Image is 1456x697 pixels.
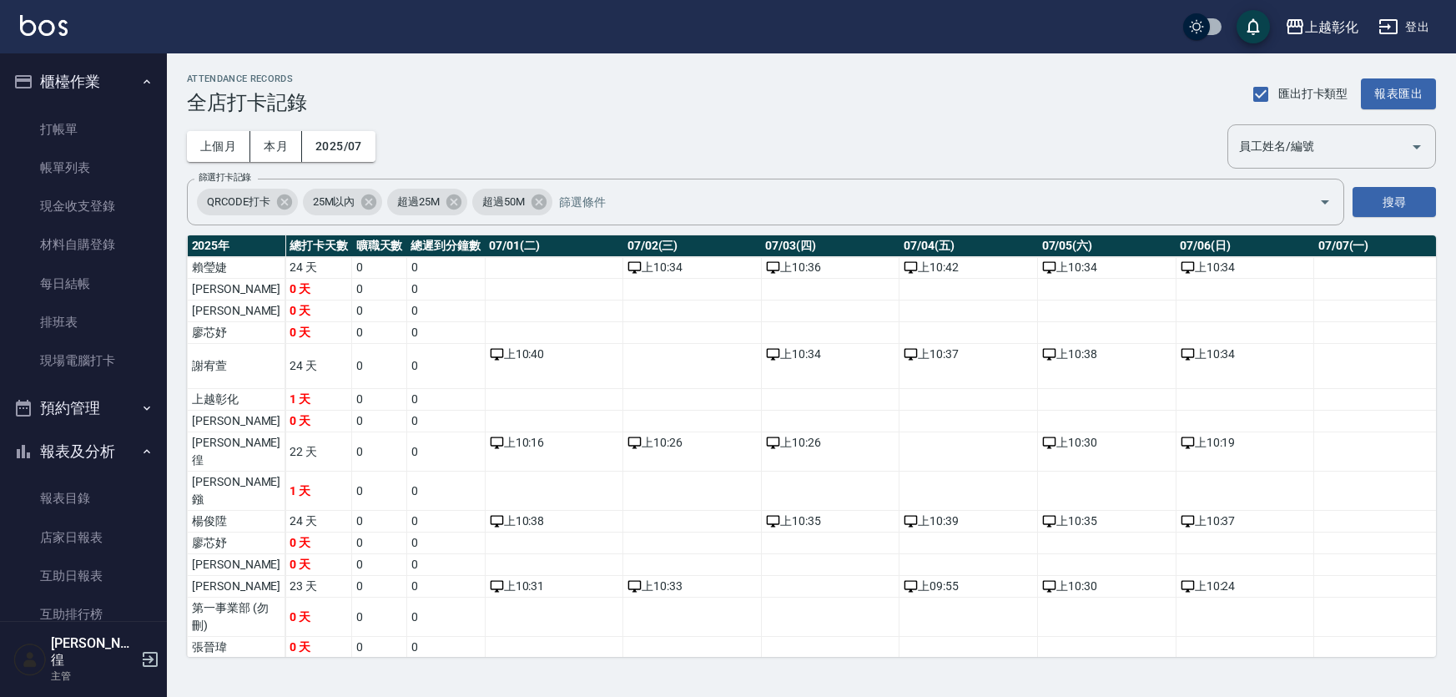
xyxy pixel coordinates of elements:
[303,189,383,215] div: 25M以內
[51,635,136,669] h5: [PERSON_NAME]徨
[406,322,485,344] td: 0
[188,235,285,257] th: 2025 年
[627,434,757,452] div: 上 10:26
[285,257,352,279] td: 24 天
[1314,235,1453,257] th: 07/07(一)
[387,189,467,215] div: 超過25M
[188,598,285,637] td: 第一事業部 (勿刪)
[1038,235,1176,257] th: 07/05(六)
[352,576,407,598] td: 0
[627,578,757,595] div: 上 10:33
[20,15,68,36] img: Logo
[490,434,619,452] div: 上 10:16
[188,576,285,598] td: [PERSON_NAME]
[1181,346,1310,363] div: 上 10:34
[285,322,352,344] td: 0 天
[285,472,352,511] td: 1 天
[187,73,307,84] h2: ATTENDANCE RECORDS
[188,322,285,344] td: 廖芯妤
[302,131,375,162] button: 2025/07
[303,194,365,210] span: 25M以內
[188,432,285,472] td: [PERSON_NAME]徨
[490,346,619,363] div: 上 10:40
[7,595,160,634] a: 互助排行榜
[51,669,136,684] p: 主管
[1237,10,1270,43] button: save
[7,518,160,557] a: 店家日報表
[7,430,160,473] button: 報表及分析
[555,188,1290,217] input: 篩選條件
[197,189,298,215] div: QRCODE打卡
[1042,434,1171,452] div: 上 10:30
[485,235,623,257] th: 07/01(二)
[406,637,485,659] td: 0
[188,472,285,511] td: [PERSON_NAME]鏹
[1042,578,1171,595] div: 上 10:30
[761,235,899,257] th: 07/03(四)
[188,279,285,301] td: [PERSON_NAME]
[1042,513,1171,530] div: 上 10:35
[197,194,280,210] span: QRCODE打卡
[1278,85,1348,103] span: 匯出打卡類型
[285,279,352,301] td: 0 天
[188,511,285,533] td: 楊俊陞
[188,301,285,322] td: [PERSON_NAME]
[352,301,407,322] td: 0
[1278,10,1365,44] button: 上越彰化
[406,533,485,554] td: 0
[352,322,407,344] td: 0
[285,344,352,389] td: 24 天
[406,235,485,257] th: 總遲到分鐘數
[406,301,485,322] td: 0
[904,513,1033,530] div: 上 10:39
[352,411,407,432] td: 0
[285,432,352,472] td: 22 天
[490,578,619,595] div: 上 10:31
[352,598,407,637] td: 0
[352,432,407,472] td: 0
[406,279,485,301] td: 0
[1353,187,1436,218] button: 搜尋
[406,554,485,576] td: 0
[352,257,407,279] td: 0
[285,511,352,533] td: 24 天
[352,533,407,554] td: 0
[406,472,485,511] td: 0
[1042,259,1171,276] div: 上 10:34
[188,389,285,411] td: 上越彰化
[490,513,619,530] div: 上 10:38
[352,511,407,533] td: 0
[7,341,160,380] a: 現場電腦打卡
[188,554,285,576] td: [PERSON_NAME]
[387,194,450,210] span: 超過25M
[1372,12,1436,43] button: 登出
[766,434,895,452] div: 上 10:26
[352,554,407,576] td: 0
[285,533,352,554] td: 0 天
[285,598,352,637] td: 0 天
[472,189,552,215] div: 超過50M
[7,110,160,149] a: 打帳單
[406,344,485,389] td: 0
[187,131,250,162] button: 上個月
[1181,434,1310,452] div: 上 10:19
[7,265,160,303] a: 每日結帳
[188,533,285,554] td: 廖芯妤
[352,344,407,389] td: 0
[406,389,485,411] td: 0
[285,576,352,598] td: 23 天
[285,235,352,257] th: 總打卡天數
[406,576,485,598] td: 0
[1305,17,1358,38] div: 上越彰化
[285,301,352,322] td: 0 天
[352,472,407,511] td: 0
[1181,259,1310,276] div: 上 10:34
[188,257,285,279] td: 賴瑩婕
[352,279,407,301] td: 0
[7,225,160,264] a: 材料自購登錄
[285,411,352,432] td: 0 天
[406,432,485,472] td: 0
[406,257,485,279] td: 0
[188,637,285,659] td: 張晉瑋
[1361,78,1436,109] button: 報表匯出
